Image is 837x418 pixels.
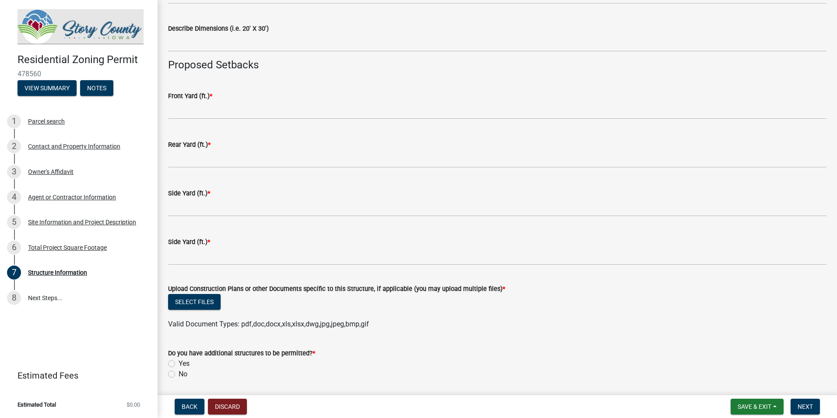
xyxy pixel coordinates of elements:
[168,320,369,328] span: Valid Document Types: pdf,doc,docx,xls,xlsx,dwg,jpg,jpeg,bmp,gif
[28,143,120,149] div: Contact and Property Information
[18,80,77,96] button: View Summary
[208,399,247,414] button: Discard
[18,402,56,407] span: Estimated Total
[18,9,144,44] img: Story County, Iowa
[179,369,187,379] label: No
[80,85,113,92] wm-modal-confirm: Notes
[28,169,74,175] div: Owner's Affidavit
[7,367,144,384] a: Estimated Fees
[80,80,113,96] button: Notes
[7,165,21,179] div: 3
[182,403,197,410] span: Back
[18,70,140,78] span: 478560
[127,402,140,407] span: $0.00
[168,191,210,197] label: Side Yard (ft.)
[168,239,210,245] label: Side Yard (ft.)
[738,403,771,410] span: Save & Exit
[798,403,813,410] span: Next
[168,59,826,71] h4: Proposed Setbacks
[28,194,116,200] div: Agent or Contractor Information
[18,53,151,66] h4: Residential Zoning Permit
[168,93,212,99] label: Front Yard (ft.)
[168,351,315,357] label: Do you have additional structures to be permitted?
[7,241,21,255] div: 6
[28,219,136,225] div: Site Information and Project Description
[791,399,820,414] button: Next
[731,399,784,414] button: Save & Exit
[168,286,505,292] label: Upload Construction Plans or other Documents specific to this Structure, if applicable (you may u...
[7,215,21,229] div: 5
[168,294,221,310] button: Select files
[7,114,21,128] div: 1
[28,269,87,276] div: Structure Information
[168,26,269,32] label: Describe Dimensions (i.e. 20' X 30')
[7,190,21,204] div: 4
[7,291,21,305] div: 8
[179,358,190,369] label: Yes
[28,118,65,124] div: Parcel search
[18,85,77,92] wm-modal-confirm: Summary
[28,244,107,251] div: Total Project Square Footage
[7,139,21,153] div: 2
[168,142,211,148] label: Rear Yard (ft.)
[175,399,204,414] button: Back
[7,266,21,280] div: 7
